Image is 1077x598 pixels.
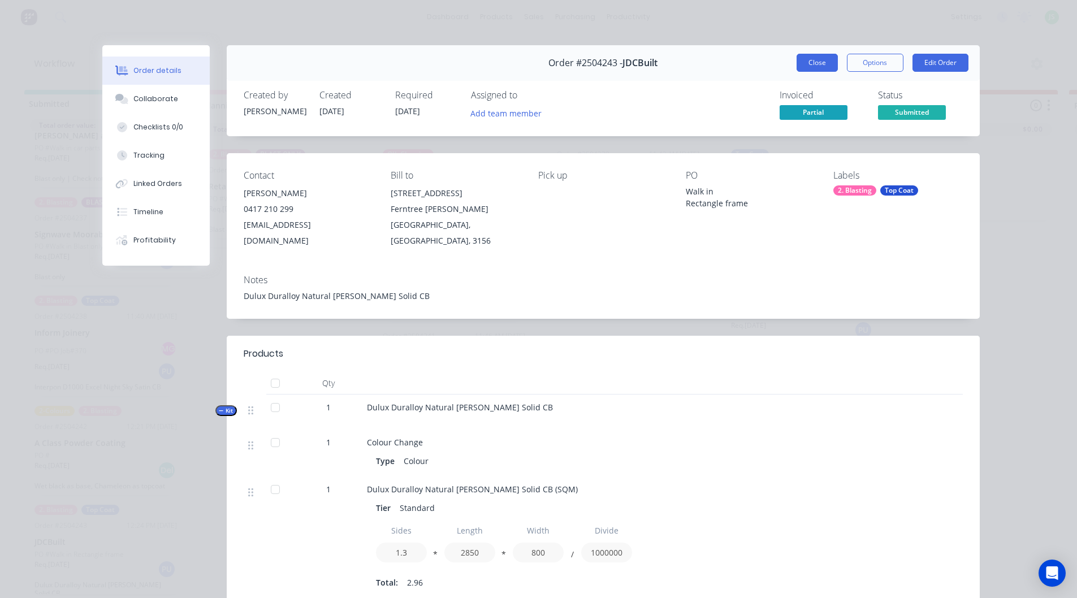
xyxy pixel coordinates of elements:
div: PO [686,170,815,181]
div: [PERSON_NAME]0417 210 299[EMAIL_ADDRESS][DOMAIN_NAME] [244,185,373,249]
button: Collaborate [102,85,210,113]
div: Contact [244,170,373,181]
button: Kit [215,405,237,416]
div: Bill to [391,170,520,181]
div: Tier [376,500,395,516]
div: Status [878,90,963,101]
button: Options [847,54,903,72]
span: 1 [326,436,331,448]
input: Value [513,543,564,562]
input: Label [581,521,632,540]
button: Tracking [102,141,210,170]
span: 2.96 [407,577,423,588]
div: Standard [395,500,439,516]
div: [PERSON_NAME] [244,185,373,201]
div: Order details [133,66,181,76]
div: [PERSON_NAME] [244,105,306,117]
div: 0417 210 299 [244,201,373,217]
span: Total: [376,577,398,588]
div: [STREET_ADDRESS]Ferntree [PERSON_NAME][GEOGRAPHIC_DATA], [GEOGRAPHIC_DATA], 3156 [391,185,520,249]
input: Label [444,521,495,540]
div: 2. Blasting [833,185,876,196]
div: [EMAIL_ADDRESS][DOMAIN_NAME] [244,217,373,249]
button: Checklists 0/0 [102,113,210,141]
span: Submitted [878,105,946,119]
div: [STREET_ADDRESS] [391,185,520,201]
div: Linked Orders [133,179,182,189]
span: Dulux Duralloy Natural [PERSON_NAME] Solid CB (SQM) [367,484,578,495]
div: Profitability [133,235,176,245]
button: Close [797,54,838,72]
div: Type [376,453,399,469]
div: Invoiced [780,90,864,101]
span: Dulux Duralloy Natural [PERSON_NAME] Solid CB [367,402,553,413]
span: [DATE] [395,106,420,116]
button: Profitability [102,226,210,254]
div: Pick up [538,170,668,181]
span: Kit [219,406,233,415]
button: Add team member [464,105,547,120]
span: [DATE] [319,106,344,116]
input: Value [581,543,632,562]
div: Created by [244,90,306,101]
span: Order #2504243 - [548,58,622,68]
button: Timeline [102,198,210,226]
input: Label [376,521,427,540]
div: Created [319,90,382,101]
span: Colour Change [367,437,423,448]
div: Ferntree [PERSON_NAME][GEOGRAPHIC_DATA], [GEOGRAPHIC_DATA], 3156 [391,201,520,249]
div: Timeline [133,207,163,217]
div: Checklists 0/0 [133,122,183,132]
div: Collaborate [133,94,178,104]
button: Submitted [878,105,946,122]
span: Partial [780,105,847,119]
button: Add team member [471,105,548,120]
div: Top Coat [880,185,918,196]
button: Edit Order [912,54,968,72]
span: 1 [326,483,331,495]
div: Assigned to [471,90,584,101]
div: Colour [399,453,433,469]
div: Open Intercom Messenger [1039,560,1066,587]
div: Notes [244,275,963,285]
button: Linked Orders [102,170,210,198]
span: 1 [326,401,331,413]
div: Labels [833,170,963,181]
button: Order details [102,57,210,85]
span: JDCBuilt [622,58,658,68]
div: Tracking [133,150,165,161]
input: Label [513,521,564,540]
input: Value [444,543,495,562]
div: Required [395,90,457,101]
div: Dulux Duralloy Natural [PERSON_NAME] Solid CB [244,290,963,302]
div: Qty [295,372,362,395]
div: Products [244,347,283,361]
div: Walk in Rectangle frame [686,185,815,209]
input: Value [376,543,427,562]
button: / [566,552,578,561]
